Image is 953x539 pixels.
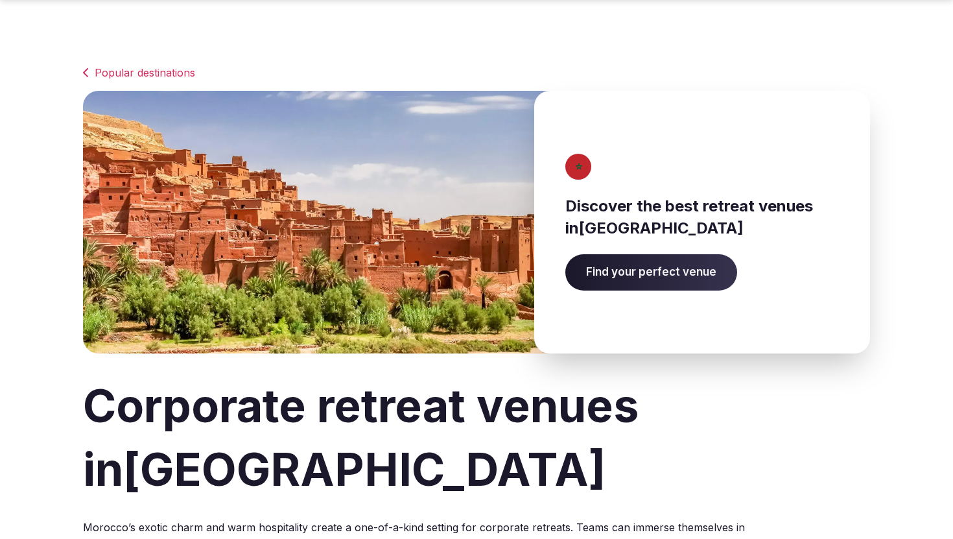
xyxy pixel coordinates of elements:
[83,374,870,501] h1: Corporate retreat venues in [GEOGRAPHIC_DATA]
[83,65,870,80] a: Popular destinations
[565,195,839,239] h3: Discover the best retreat venues in [GEOGRAPHIC_DATA]
[561,154,596,180] img: Morocco's flag
[83,91,550,353] img: Banner image for Morocco representative of the country
[565,254,737,291] a: Find your perfect venue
